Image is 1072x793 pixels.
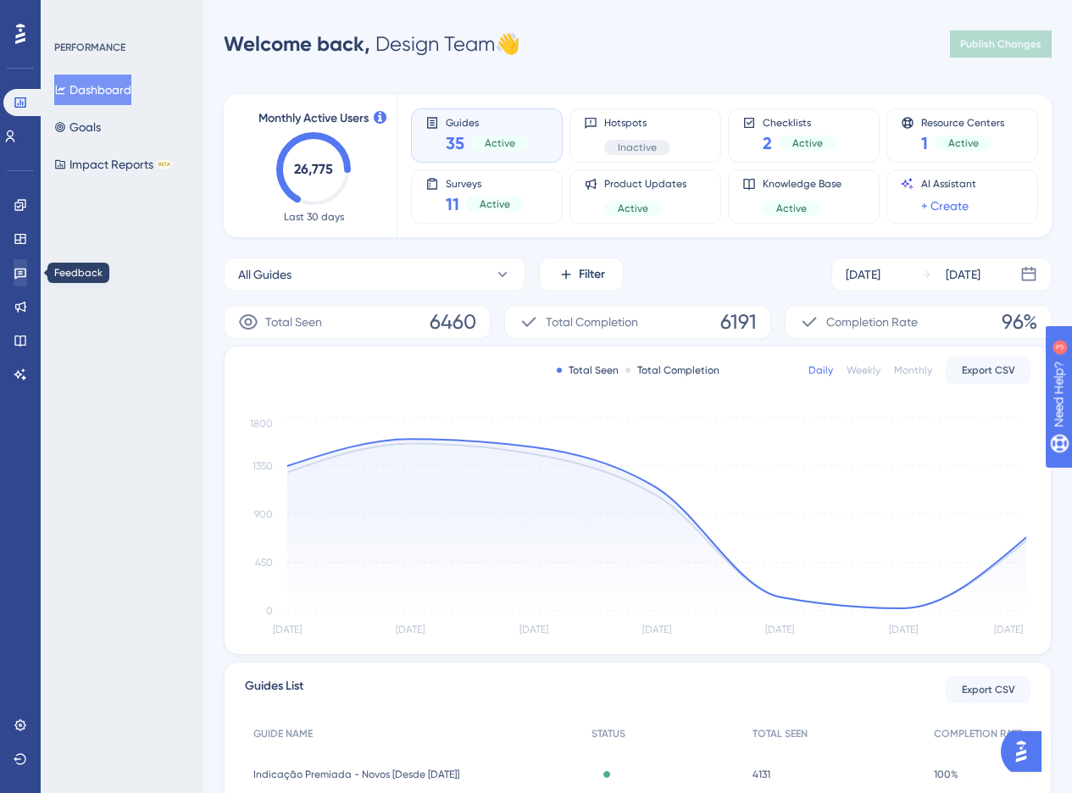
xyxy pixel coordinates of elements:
[1001,726,1052,777] iframe: UserGuiding AI Assistant Launcher
[753,727,808,740] span: TOTAL SEEN
[579,264,605,285] span: Filter
[792,136,823,150] span: Active
[54,41,125,54] div: PERFORMANCE
[273,624,302,635] tspan: [DATE]
[250,418,273,430] tspan: 1800
[592,727,625,740] span: STATUS
[446,177,524,189] span: Surveys
[238,264,292,285] span: All Guides
[763,116,836,128] span: Checklists
[921,196,969,216] a: + Create
[446,116,529,128] span: Guides
[245,676,303,703] span: Guides List
[921,116,1004,128] span: Resource Centers
[254,508,273,520] tspan: 900
[54,149,172,180] button: Impact ReportsBETA
[54,112,101,142] button: Goals
[557,363,619,377] div: Total Seen
[948,136,979,150] span: Active
[753,768,770,781] span: 4131
[765,624,794,635] tspan: [DATE]
[546,312,638,332] span: Total Completion
[962,363,1015,377] span: Export CSV
[157,160,172,169] div: BETA
[40,4,106,25] span: Need Help?
[618,202,648,215] span: Active
[618,141,657,154] span: Inactive
[994,624,1023,635] tspan: [DATE]
[921,131,928,155] span: 1
[960,37,1041,51] span: Publish Changes
[446,131,464,155] span: 35
[826,312,918,332] span: Completion Rate
[950,30,1052,58] button: Publish Changes
[846,264,880,285] div: [DATE]
[847,363,880,377] div: Weekly
[430,308,476,335] span: 6460
[519,624,548,635] tspan: [DATE]
[604,116,670,130] span: Hotspots
[889,624,918,635] tspan: [DATE]
[480,197,510,211] span: Active
[1002,308,1037,335] span: 96%
[808,363,833,377] div: Daily
[294,161,333,177] text: 26,775
[921,177,976,191] span: AI Assistant
[604,177,686,191] span: Product Updates
[446,192,459,216] span: 11
[946,357,1030,384] button: Export CSV
[255,557,273,568] tspan: 450
[118,8,123,22] div: 3
[539,258,624,291] button: Filter
[776,202,807,215] span: Active
[253,727,313,740] span: GUIDE NAME
[962,683,1015,696] span: Export CSV
[720,308,757,335] span: 6191
[265,312,322,332] span: Total Seen
[54,75,131,105] button: Dashboard
[258,108,369,129] span: Monthly Active Users
[763,177,841,191] span: Knowledge Base
[934,768,958,781] span: 100%
[946,264,980,285] div: [DATE]
[253,768,459,781] span: Indicação Premiada - Novos [Desde [DATE]]
[396,624,425,635] tspan: [DATE]
[224,30,520,58] div: Design Team 👋
[934,727,1022,740] span: COMPLETION RATE
[284,210,344,224] span: Last 30 days
[894,363,932,377] div: Monthly
[224,31,370,56] span: Welcome back,
[485,136,515,150] span: Active
[253,460,273,472] tspan: 1350
[763,131,772,155] span: 2
[266,605,273,617] tspan: 0
[224,258,525,291] button: All Guides
[642,624,671,635] tspan: [DATE]
[946,676,1030,703] button: Export CSV
[625,363,719,377] div: Total Completion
